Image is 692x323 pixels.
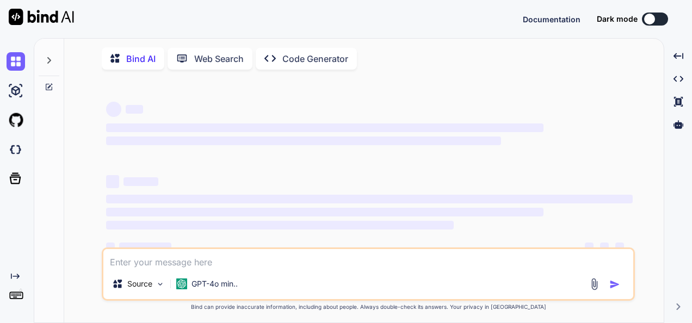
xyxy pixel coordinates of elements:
p: GPT-4o min.. [191,278,238,289]
span: Documentation [523,15,580,24]
span: ‌ [106,102,121,117]
span: ‌ [106,195,633,203]
img: attachment [588,278,601,290]
p: Source [127,278,152,289]
p: Web Search [194,52,244,65]
span: ‌ [119,243,171,251]
span: ‌ [106,136,501,145]
span: Dark mode [597,14,638,24]
img: GPT-4o mini [176,278,187,289]
button: Documentation [523,14,580,25]
span: ‌ [106,208,543,216]
img: ai-studio [7,82,25,100]
p: Code Generator [282,52,348,65]
span: ‌ [126,105,143,114]
img: Bind AI [9,9,74,25]
span: ‌ [600,243,609,251]
p: Bind AI [126,52,156,65]
img: githubLight [7,111,25,129]
span: ‌ [123,177,158,186]
img: chat [7,52,25,71]
span: ‌ [106,221,454,229]
span: ‌ [106,123,543,132]
img: Pick Models [156,279,165,289]
img: darkCloudIdeIcon [7,140,25,159]
span: ‌ [615,243,624,251]
span: ‌ [106,175,119,188]
p: Bind can provide inaccurate information, including about people. Always double-check its answers.... [102,303,635,311]
span: ‌ [585,243,594,251]
img: icon [609,279,620,290]
span: ‌ [106,243,115,251]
